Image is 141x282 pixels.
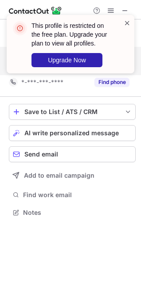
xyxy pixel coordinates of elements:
[24,130,119,137] span: AI write personalized message
[9,5,62,16] img: ContactOut v5.3.10
[24,151,58,158] span: Send email
[23,191,132,199] span: Find work email
[9,206,136,219] button: Notes
[24,172,94,179] span: Add to email campaign
[23,209,132,217] span: Notes
[9,168,136,183] button: Add to email campaign
[9,125,136,141] button: AI write personalized message
[31,53,102,67] button: Upgrade Now
[9,104,136,120] button: save-profile-one-click
[24,108,120,115] div: Save to List / ATS / CRM
[48,57,86,64] span: Upgrade Now
[9,146,136,162] button: Send email
[9,189,136,201] button: Find work email
[13,21,27,35] img: error
[31,21,113,48] header: This profile is restricted on the free plan. Upgrade your plan to view all profiles.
